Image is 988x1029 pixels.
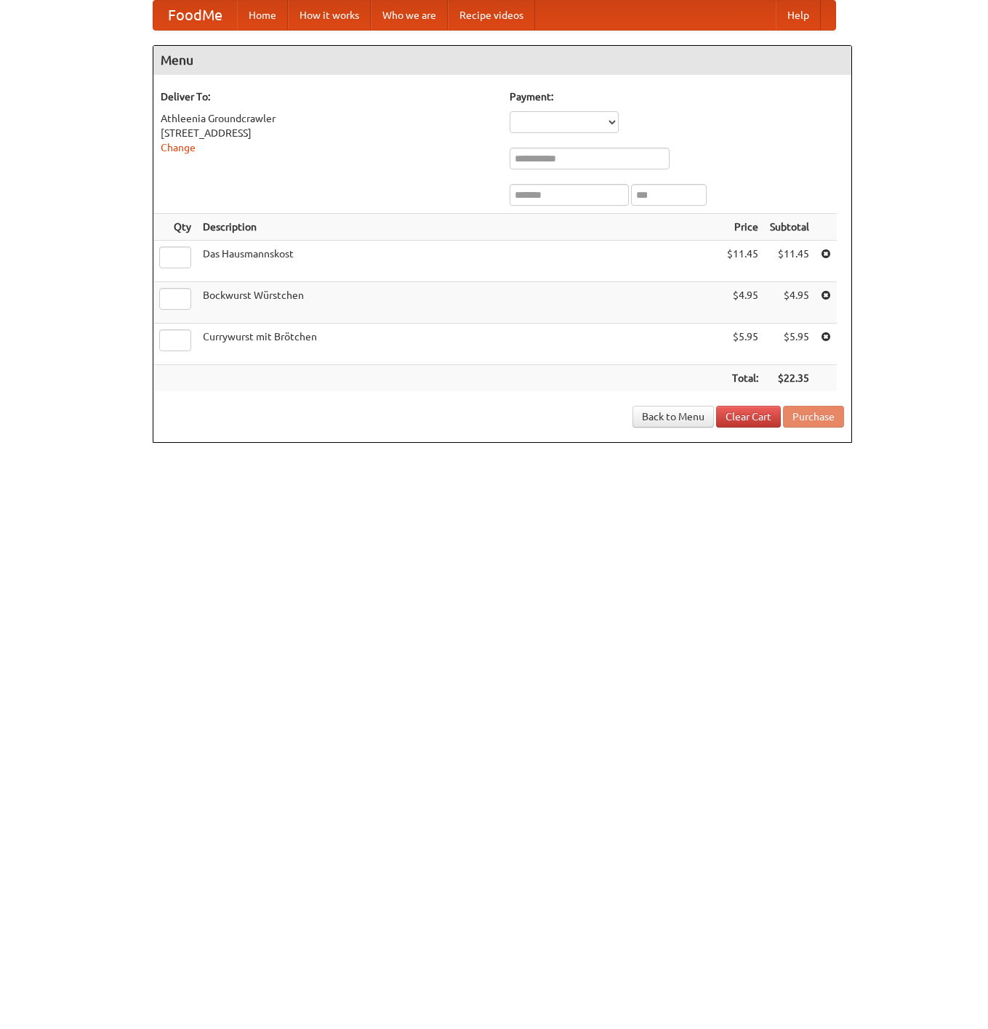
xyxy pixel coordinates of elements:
[288,1,371,30] a: How it works
[371,1,448,30] a: Who we are
[161,111,495,126] div: Athleenia Groundcrawler
[721,241,764,282] td: $11.45
[764,324,815,365] td: $5.95
[764,241,815,282] td: $11.45
[197,324,721,365] td: Currywurst mit Brötchen
[721,324,764,365] td: $5.95
[764,282,815,324] td: $4.95
[783,406,844,428] button: Purchase
[197,282,721,324] td: Bockwurst Würstchen
[153,1,237,30] a: FoodMe
[510,89,844,104] h5: Payment:
[721,365,764,392] th: Total:
[764,365,815,392] th: $22.35
[161,142,196,153] a: Change
[448,1,535,30] a: Recipe videos
[153,214,197,241] th: Qty
[197,214,721,241] th: Description
[716,406,781,428] a: Clear Cart
[153,46,851,75] h4: Menu
[237,1,288,30] a: Home
[161,89,495,104] h5: Deliver To:
[161,126,495,140] div: [STREET_ADDRESS]
[764,214,815,241] th: Subtotal
[721,214,764,241] th: Price
[632,406,714,428] a: Back to Menu
[197,241,721,282] td: Das Hausmannskost
[776,1,821,30] a: Help
[721,282,764,324] td: $4.95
